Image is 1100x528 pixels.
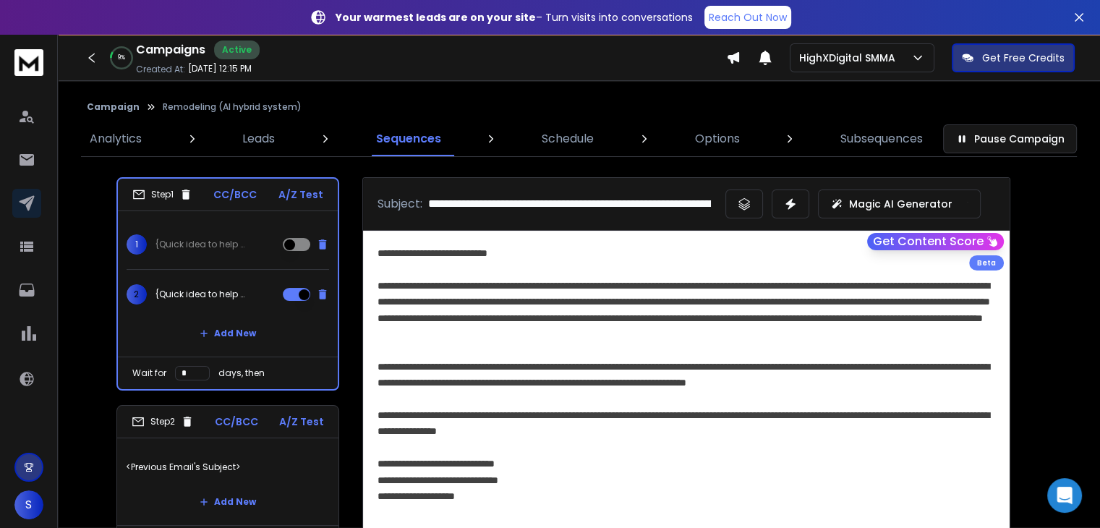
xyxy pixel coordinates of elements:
[81,122,150,156] a: Analytics
[214,41,260,59] div: Active
[367,122,450,156] a: Sequences
[840,130,923,148] p: Subsequences
[832,122,931,156] a: Subsequences
[709,10,787,25] p: Reach Out Now
[127,234,147,255] span: 1
[14,490,43,519] button: S
[132,188,192,201] div: Step 1
[969,255,1004,271] div: Beta
[132,367,166,379] p: Wait for
[943,124,1077,153] button: Pause Campaign
[155,239,248,250] p: {Quick idea to help with project flow|Small idea to improve your job pipeline|Simple way to keep ...
[234,122,283,156] a: Leads
[867,233,1004,250] button: Get Content Score
[818,190,981,218] button: Magic AI Generator
[704,6,791,29] a: Reach Out Now
[336,10,536,25] strong: Your warmest leads are on your site
[849,197,952,211] p: Magic AI Generator
[686,122,749,156] a: Options
[116,177,339,391] li: Step1CC/BCCA/Z Test1{Quick idea to help with project flow|Small idea to improve your job pipeline...
[118,54,125,62] p: 9 %
[136,41,205,59] h1: Campaigns
[136,64,185,75] p: Created At:
[132,415,194,428] div: Step 2
[378,195,422,213] p: Subject:
[127,284,147,305] span: 2
[278,187,323,202] p: A/Z Test
[542,130,594,148] p: Schedule
[695,130,740,148] p: Options
[336,10,693,25] p: – Turn visits into conversations
[279,414,324,429] p: A/Z Test
[213,187,257,202] p: CC/BCC
[90,130,142,148] p: Analytics
[376,130,441,148] p: Sequences
[215,414,258,429] p: CC/BCC
[218,367,265,379] p: days, then
[799,51,901,65] p: HighXDigital SMMA
[163,101,302,113] p: Remodeling (AI hybrid system)
[188,63,252,74] p: [DATE] 12:15 PM
[533,122,602,156] a: Schedule
[188,319,268,348] button: Add New
[1047,478,1082,513] div: Open Intercom Messenger
[188,487,268,516] button: Add New
[982,51,1065,65] p: Get Free Credits
[126,447,330,487] p: <Previous Email's Subject>
[952,43,1075,72] button: Get Free Credits
[155,289,248,300] p: {Quick idea to help with project flow|Small idea to improve your job pipeline|Simple way to keep ...
[87,101,140,113] button: Campaign
[14,49,43,76] img: logo
[242,130,275,148] p: Leads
